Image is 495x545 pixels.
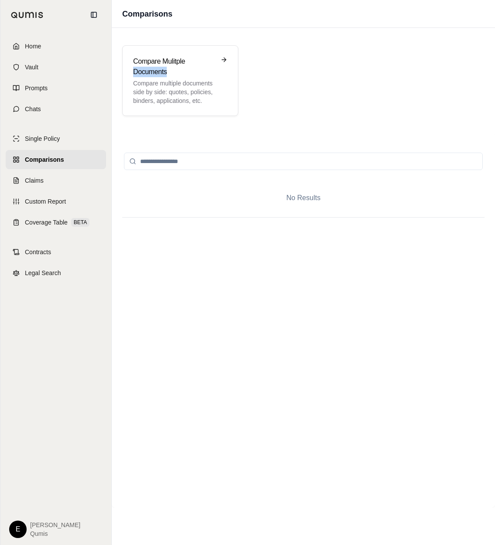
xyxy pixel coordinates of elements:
a: Comparisons [6,150,106,169]
span: Vault [25,63,38,72]
h1: Comparisons [122,8,172,20]
span: [PERSON_NAME] [30,521,80,529]
span: Home [25,42,41,51]
span: Comparisons [25,155,64,164]
span: Single Policy [25,134,60,143]
div: E [9,521,27,538]
a: Single Policy [6,129,106,148]
a: Prompts [6,78,106,98]
a: Vault [6,58,106,77]
img: Qumis Logo [11,12,44,18]
span: Qumis [30,529,80,538]
span: Coverage Table [25,218,68,227]
a: Contracts [6,242,106,262]
span: Claims [25,176,44,185]
button: Collapse sidebar [87,8,101,22]
a: Legal Search [6,263,106,283]
span: Custom Report [25,197,66,206]
span: Legal Search [25,269,61,277]
a: Home [6,37,106,56]
div: No Results [122,179,485,217]
a: Claims [6,171,106,190]
a: Coverage TableBETA [6,213,106,232]
p: Compare multiple documents side by side: quotes, policies, binders, applications, etc. [133,79,215,105]
a: Custom Report [6,192,106,211]
span: BETA [71,218,89,227]
span: Contracts [25,248,51,256]
span: Chats [25,105,41,113]
h3: Compare Mulitple Documents [133,56,215,77]
a: Chats [6,99,106,119]
span: Prompts [25,84,48,92]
